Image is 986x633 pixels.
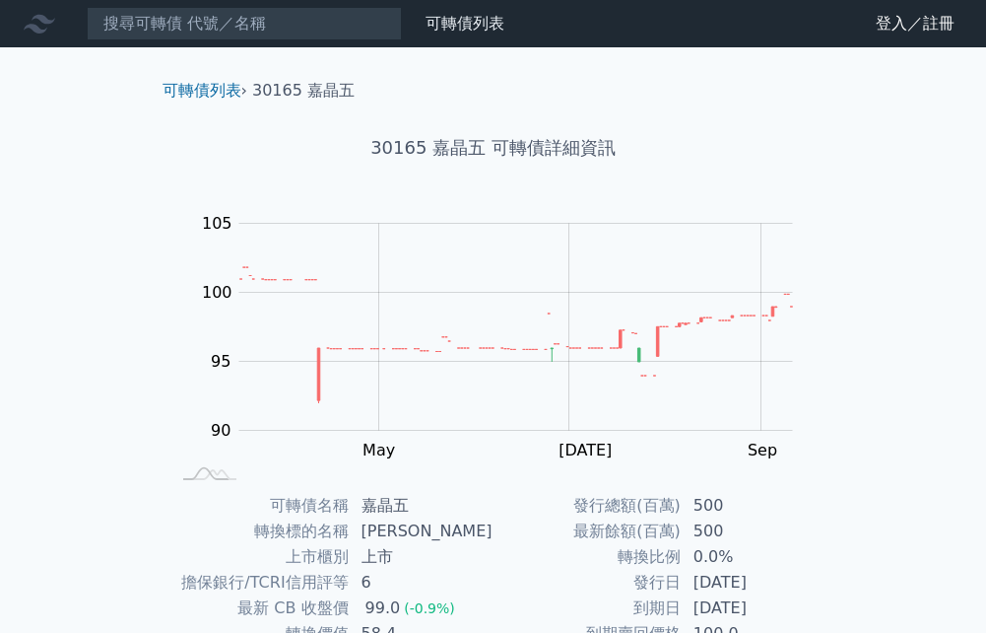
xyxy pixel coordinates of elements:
g: Chart [192,214,822,459]
input: 搜尋可轉債 代號／名稱 [87,7,402,40]
div: 99.0 [362,597,405,620]
td: 500 [682,493,817,519]
td: [PERSON_NAME] [350,519,493,544]
tspan: [DATE] [559,441,612,459]
td: [DATE] [682,596,817,621]
a: 可轉債列表 [163,81,241,100]
td: 上市 [350,544,493,570]
td: 轉換比例 [493,544,682,570]
li: 30165 嘉晶五 [252,79,355,103]
td: 發行總額(百萬) [493,493,682,519]
a: 可轉債列表 [426,14,504,33]
td: 0.0% [682,544,817,570]
span: (-0.9%) [404,600,455,616]
h1: 30165 嘉晶五 可轉債詳細資訊 [147,134,840,162]
td: 500 [682,519,817,544]
td: 發行日 [493,570,682,596]
tspan: May [362,441,395,459]
td: 嘉晶五 [350,493,493,519]
td: 6 [350,570,493,596]
td: 到期日 [493,596,682,621]
td: [DATE] [682,570,817,596]
tspan: 95 [211,352,230,371]
td: 轉換標的名稱 [170,519,350,544]
tspan: 90 [211,421,230,440]
tspan: 105 [202,214,232,233]
tspan: Sep [748,441,777,459]
td: 可轉債名稱 [170,493,350,519]
li: › [163,79,247,103]
td: 擔保銀行/TCRI信用評等 [170,570,350,596]
a: 登入／註冊 [860,8,970,39]
td: 最新 CB 收盤價 [170,596,350,621]
tspan: 100 [202,283,232,302]
td: 最新餘額(百萬) [493,519,682,544]
td: 上市櫃別 [170,544,350,570]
